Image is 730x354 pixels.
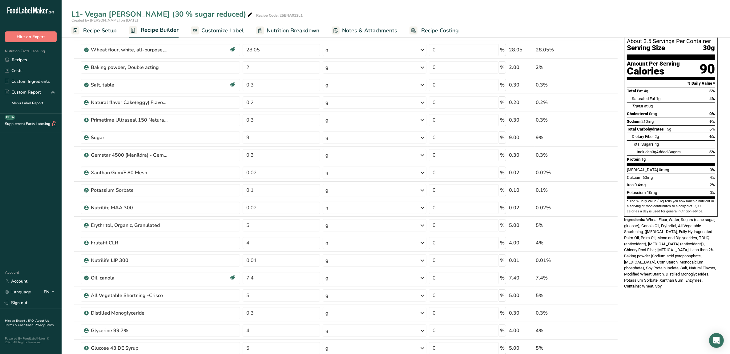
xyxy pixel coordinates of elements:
span: 6% [709,134,715,139]
span: Customize Label [201,26,244,35]
span: 210mg [641,119,654,124]
div: 0.02 [509,169,534,176]
div: Nutrilife MAA 300 [91,204,168,211]
div: 5.00 [509,222,534,229]
div: Calories [627,67,680,76]
div: L1- Vegan [PERSON_NAME] (30 % sugar reduced) [71,9,254,20]
div: 5% [536,292,587,299]
span: 4% [709,96,715,101]
div: Recipe Code: 25BNA012L1 [256,13,303,18]
span: Nutrition Breakdown [267,26,319,35]
span: 5% [709,150,715,154]
div: About 3.5 Servings Per Container [627,38,715,44]
a: Terms & Conditions . [5,323,35,327]
a: Privacy Policy [35,323,54,327]
div: 0.01% [536,257,587,264]
i: Trans [632,104,642,108]
span: 3g [652,150,656,154]
span: 60mg [643,175,653,180]
span: 2% [710,183,715,187]
div: 7.4% [536,274,587,282]
div: g [325,327,329,334]
span: Recipe Setup [83,26,117,35]
div: Potassium Sorbate [91,187,168,194]
div: Nutrilife LIP 300 [91,257,168,264]
div: 90 [700,61,715,77]
span: Total Fat [627,89,643,93]
div: 0.02 [509,204,534,211]
a: Hire an Expert . [5,319,27,323]
div: Wheat flour, white, all-purpose, self-rising, enriched [91,46,168,54]
div: 0.20 [509,99,534,106]
div: Primetime Ultraseal 150 Natural Flavour, Lemon Flavour Type BD-10224 [91,116,168,124]
div: 28.05 [509,46,534,54]
span: Notes & Attachments [342,26,397,35]
div: Erythritol, Organic, Granulated [91,222,168,229]
div: g [325,64,329,71]
div: 0.1% [536,187,587,194]
a: Customize Label [191,24,244,38]
span: Sodium [627,119,640,124]
span: Wheat, Soy [642,284,662,288]
div: EN [44,288,57,296]
span: 9% [709,119,715,124]
span: 0g [648,104,653,108]
span: 0% [710,190,715,195]
div: Natural flavor Cake(eggy) Flavor Type BF-838-286-9 [91,99,168,106]
span: Serving Size [627,44,665,52]
span: Saturated Fat [632,96,655,101]
span: Includes Added Sugars [637,150,681,154]
span: 15g [665,127,671,131]
div: 0.02% [536,204,587,211]
div: 4.00 [509,239,534,247]
div: g [325,169,329,176]
a: About Us . [5,319,49,327]
div: g [325,274,329,282]
div: 0.02% [536,169,587,176]
div: g [325,81,329,89]
div: g [325,46,329,54]
div: 5% [536,222,587,229]
div: Amount Per Serving [627,61,680,67]
button: Hire an Expert [5,31,57,42]
a: Recipe Builder [129,23,179,38]
span: 10mg [647,190,657,195]
div: Sugar [91,134,168,141]
span: Iron [627,183,634,187]
span: Wheat Flour, Water, Sugars (cane sugar, glucose), Canola Oil, Erythritol, All Vegetable Shortenin... [624,217,716,283]
div: g [325,292,329,299]
div: Baking powder, Double acting [91,64,168,71]
div: 0.3% [536,81,587,89]
div: 9.00 [509,134,534,141]
a: FAQ . [28,319,35,323]
div: g [325,187,329,194]
div: 5.00 [509,344,534,352]
div: Oil, canola [91,274,168,282]
div: Powered By FoodLabelMaker © 2025 All Rights Reserved [5,337,57,344]
a: Nutrition Breakdown [256,24,319,38]
div: g [325,116,329,124]
span: 1g [656,96,660,101]
span: 0mcg [659,167,669,172]
div: 5.00 [509,292,534,299]
span: 4g [655,142,659,147]
a: Notes & Attachments [332,24,397,38]
span: 1g [641,157,646,162]
div: BETA [5,115,15,120]
div: g [325,151,329,159]
div: 0.2% [536,99,587,106]
div: 0.3% [536,151,587,159]
div: 2% [536,64,587,71]
div: 0.30 [509,116,534,124]
div: g [325,239,329,247]
span: Cholesterol [627,111,648,116]
div: 4% [536,239,587,247]
div: 0.30 [509,151,534,159]
span: Total Carbohydrates [627,127,664,131]
div: Distilled Monoglyceride [91,309,168,317]
div: 0.30 [509,309,534,317]
section: % Daily Value * [627,80,715,87]
div: g [325,257,329,264]
span: 5% [709,89,715,93]
div: All Vegetable Shortning -Crisco [91,292,168,299]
